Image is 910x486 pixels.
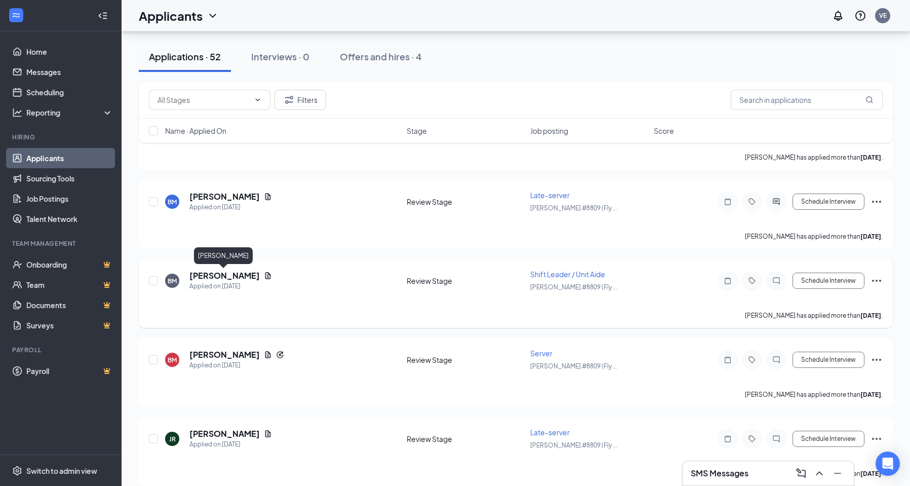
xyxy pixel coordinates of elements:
div: [PERSON_NAME] [194,247,253,264]
svg: Analysis [12,107,22,118]
a: SurveysCrown [26,315,113,335]
a: Job Postings [26,189,113,209]
span: Score [654,126,674,136]
span: [PERSON_NAME] #8809 (Fly ... [530,283,617,291]
svg: Note [722,198,734,206]
span: Name · Applied On [165,126,226,136]
svg: ChevronDown [254,96,262,104]
span: [PERSON_NAME] #8809 (Fly ... [530,441,617,449]
button: Schedule Interview [793,431,864,447]
span: Late-server [530,191,570,200]
div: Review Stage [407,434,524,444]
a: Applicants [26,148,113,168]
span: Server [530,349,552,358]
svg: Tag [746,198,758,206]
div: Review Stage [407,197,524,207]
div: JR [169,435,176,443]
svg: ChatInactive [770,435,782,443]
div: Review Stage [407,276,524,286]
svg: Filter [283,94,295,106]
svg: Tag [746,277,758,285]
div: BM [168,277,177,285]
svg: Reapply [276,351,284,359]
div: BM [168,198,177,206]
svg: Note [722,356,734,364]
svg: Ellipses [871,354,883,366]
span: Shift Leader / Unit Aide [530,270,605,279]
a: Home [26,42,113,62]
svg: Ellipses [871,275,883,287]
svg: Tag [746,435,758,443]
svg: Document [264,272,272,280]
a: DocumentsCrown [26,295,113,315]
button: ComposeMessage [793,465,809,481]
p: [PERSON_NAME] has applied more than . [745,390,883,399]
svg: ComposeMessage [795,467,807,479]
b: [DATE] [860,470,881,477]
div: Applied on [DATE] [189,439,272,450]
h1: Applicants [139,7,203,24]
b: [DATE] [860,391,881,398]
svg: MagnifyingGlass [865,96,874,104]
div: Review Stage [407,355,524,365]
span: Job posting [530,126,568,136]
svg: ChevronUp [813,467,825,479]
div: Switch to admin view [26,466,97,476]
svg: QuestionInfo [854,10,866,22]
button: Minimize [829,465,846,481]
div: Applied on [DATE] [189,360,284,370]
button: Schedule Interview [793,194,864,210]
svg: ActiveChat [770,198,782,206]
p: [PERSON_NAME] has applied more than . [745,311,883,320]
svg: ChatInactive [770,356,782,364]
div: Payroll [12,346,111,354]
span: Late-server [530,428,570,437]
h5: [PERSON_NAME] [189,428,260,439]
span: [PERSON_NAME] #8809 (Fly ... [530,204,617,212]
a: Messages [26,62,113,82]
span: [PERSON_NAME] #8809 (Fly ... [530,362,617,370]
svg: ChatInactive [770,277,782,285]
div: Reporting [26,107,113,118]
svg: Notifications [832,10,844,22]
div: Offers and hires · 4 [340,50,422,63]
div: VE [879,11,887,20]
div: Applied on [DATE] [189,281,272,291]
p: [PERSON_NAME] has applied more than . [745,153,883,162]
h3: SMS Messages [691,468,748,479]
h5: [PERSON_NAME] [189,349,260,360]
svg: Note [722,435,734,443]
a: Sourcing Tools [26,168,113,189]
svg: Collapse [98,11,108,21]
h5: [PERSON_NAME] [189,270,260,281]
svg: Tag [746,356,758,364]
button: Schedule Interview [793,273,864,289]
h5: [PERSON_NAME] [189,191,260,202]
div: Hiring [12,133,111,141]
div: Applications · 52 [149,50,221,63]
svg: Settings [12,466,22,476]
svg: Ellipses [871,196,883,208]
svg: Minimize [832,467,844,479]
b: [DATE] [860,312,881,319]
div: Interviews · 0 [251,50,309,63]
svg: ChevronDown [207,10,219,22]
svg: Document [264,351,272,359]
p: [PERSON_NAME] has applied more than . [745,232,883,241]
div: Team Management [12,239,111,248]
b: [DATE] [860,233,881,240]
button: ChevronUp [811,465,827,481]
input: Search in applications [731,90,883,110]
a: PayrollCrown [26,361,113,381]
button: Schedule Interview [793,352,864,368]
a: Scheduling [26,82,113,102]
svg: Document [264,430,272,438]
div: BM [168,356,177,364]
a: Talent Network [26,209,113,229]
b: [DATE] [860,154,881,161]
a: TeamCrown [26,275,113,295]
div: Applied on [DATE] [189,202,272,212]
button: Filter Filters [274,90,326,110]
a: OnboardingCrown [26,254,113,275]
svg: Ellipses [871,433,883,445]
